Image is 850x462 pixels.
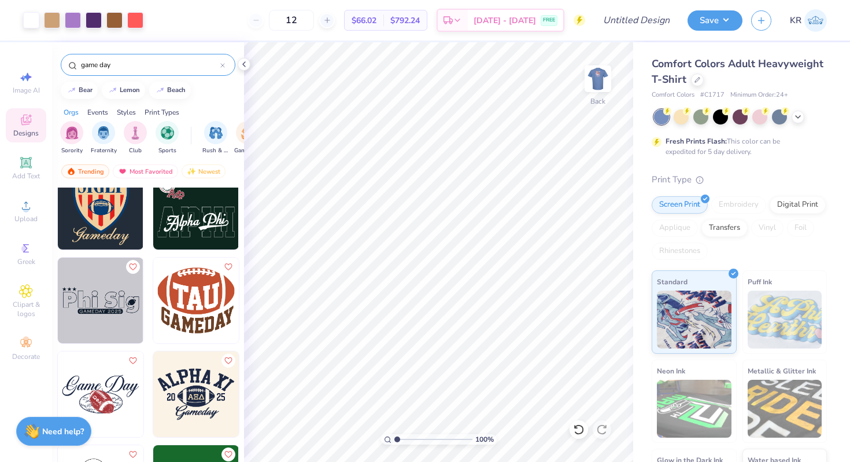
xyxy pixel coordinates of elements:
[269,10,314,31] input: – –
[751,219,784,237] div: Vinyl
[161,126,174,140] img: Sports Image
[17,257,35,266] span: Greek
[12,171,40,181] span: Add Text
[700,90,725,100] span: # C1717
[652,196,708,214] div: Screen Print
[652,243,708,260] div: Rhinestones
[657,291,731,349] img: Standard
[108,87,117,94] img: trend_line.gif
[79,87,93,93] div: bear
[118,167,127,175] img: most_fav.gif
[13,129,39,138] span: Designs
[209,126,223,140] img: Rush & Bid Image
[182,164,226,178] div: Newest
[657,276,688,288] span: Standard
[61,82,98,99] button: bear
[730,90,788,100] span: Minimum Order: 24 +
[61,146,83,155] span: Sorority
[474,14,536,27] span: [DATE] - [DATE]
[701,219,748,237] div: Transfers
[97,126,110,140] img: Fraternity Image
[145,107,179,118] div: Print Types
[202,121,229,155] button: filter button
[790,14,801,27] span: KR
[156,87,165,94] img: trend_line.gif
[67,87,76,94] img: trend_line.gif
[748,365,816,377] span: Metallic & Glitter Ink
[594,9,679,32] input: Untitled Design
[234,121,261,155] div: filter for Game Day
[666,136,808,157] div: This color can be expedited for 5 day delivery.
[80,59,220,71] input: Try "Alpha"
[352,14,376,27] span: $66.02
[156,121,179,155] button: filter button
[124,121,147,155] button: filter button
[61,164,109,178] div: Trending
[657,380,731,438] img: Neon Ink
[91,121,117,155] div: filter for Fraternity
[66,167,76,175] img: trending.gif
[156,121,179,155] div: filter for Sports
[543,16,555,24] span: FREE
[790,9,827,32] a: KR
[748,276,772,288] span: Puff Ink
[187,167,196,175] img: Newest.gif
[666,137,727,146] strong: Fresh Prints Flash:
[167,87,186,93] div: beach
[652,57,823,86] span: Comfort Colors Adult Heavyweight T-Shirt
[149,82,191,99] button: beach
[113,164,178,178] div: Most Favorited
[804,9,827,32] img: Kaylee Rivera
[586,67,609,90] img: Back
[12,352,40,361] span: Decorate
[124,121,147,155] div: filter for Club
[6,300,46,318] span: Clipart & logos
[787,219,814,237] div: Foil
[117,107,136,118] div: Styles
[14,214,38,223] span: Upload
[688,10,742,31] button: Save
[202,121,229,155] div: filter for Rush & Bid
[42,426,84,437] strong: Need help?
[129,126,142,140] img: Club Image
[60,121,83,155] button: filter button
[770,196,826,214] div: Digital Print
[60,121,83,155] div: filter for Sorority
[91,146,117,155] span: Fraternity
[652,219,698,237] div: Applique
[13,86,40,95] span: Image AI
[87,107,108,118] div: Events
[102,82,145,99] button: lemon
[234,121,261,155] button: filter button
[652,90,694,100] span: Comfort Colors
[748,291,822,349] img: Puff Ink
[652,173,827,186] div: Print Type
[120,87,140,93] div: lemon
[158,146,176,155] span: Sports
[202,146,229,155] span: Rush & Bid
[129,146,142,155] span: Club
[475,434,494,445] span: 100 %
[590,96,605,107] div: Back
[91,121,117,155] button: filter button
[711,196,766,214] div: Embroidery
[748,380,822,438] img: Metallic & Glitter Ink
[657,365,685,377] span: Neon Ink
[241,126,254,140] img: Game Day Image
[65,126,79,140] img: Sorority Image
[64,107,79,118] div: Orgs
[390,14,420,27] span: $792.24
[234,146,261,155] span: Game Day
